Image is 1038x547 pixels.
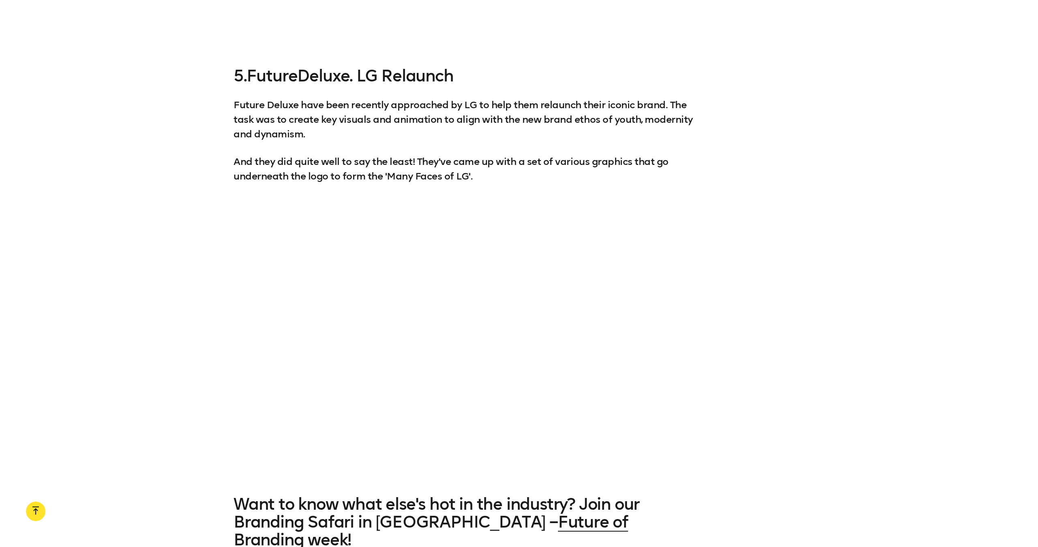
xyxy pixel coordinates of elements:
p: And they did quite well to say the least! They've came up with a set of various graphics that go ... [234,154,701,184]
h3: 5. [234,67,701,85]
iframe: LG by Future Deluxe [234,209,701,470]
p: Future Deluxe have been recently approached by LG to help them relaunch their iconic brand. The t... [234,98,701,141]
a: FutureDeluxe. LG Relaunch [247,66,454,85]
